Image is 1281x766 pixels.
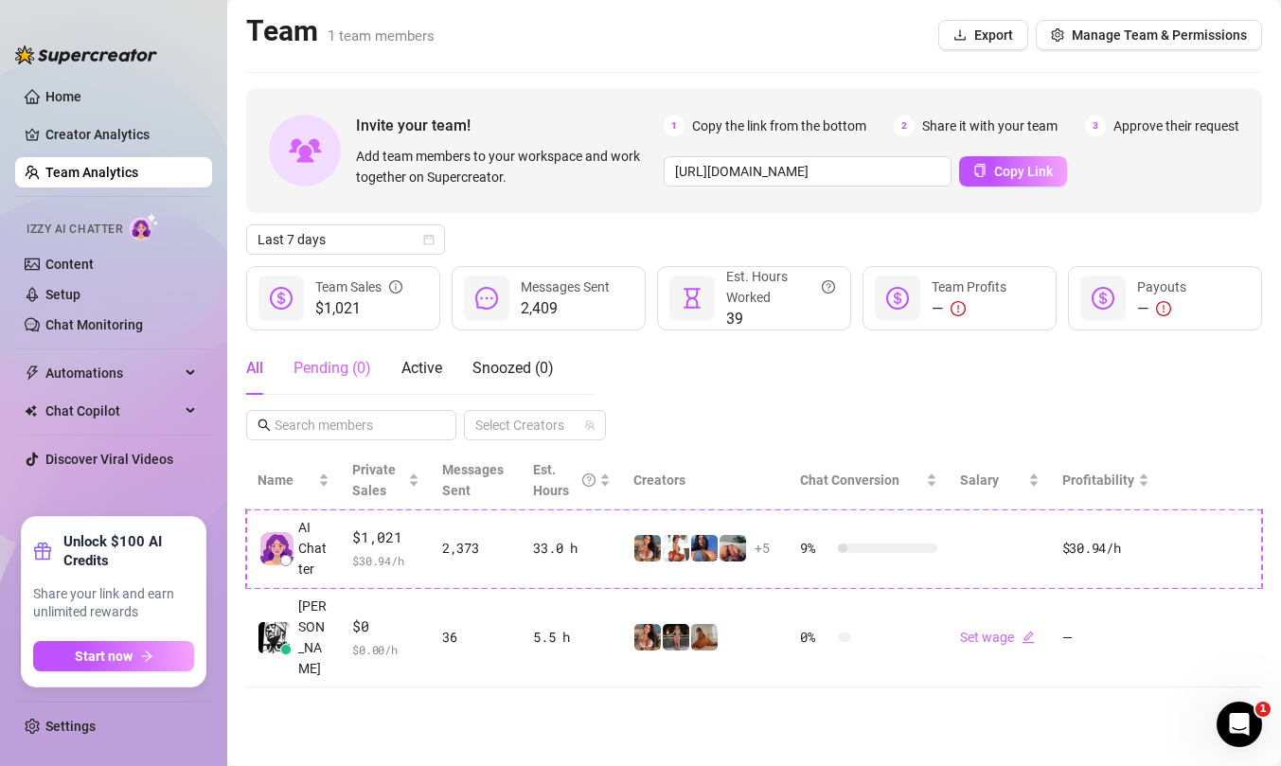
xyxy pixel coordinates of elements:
[27,221,122,239] span: Izzy AI Chatter
[1092,287,1114,310] span: dollar-circle
[442,538,510,559] div: 2,373
[664,116,685,136] span: 1
[258,622,290,653] img: Pedro Rolle Jr.
[663,535,689,561] img: Destiny
[932,297,1006,320] div: —
[45,119,197,150] a: Creator Analytics
[886,287,909,310] span: dollar-circle
[356,146,656,187] span: Add team members to your workspace and work together on Supercreator.
[691,624,718,650] img: Official
[1022,631,1035,644] span: edit
[352,551,419,570] span: $ 30.94 /h
[258,419,271,432] span: search
[352,640,419,659] span: $ 0.00 /h
[328,27,435,45] span: 1 team members
[521,279,610,294] span: Messages Sent
[140,650,153,663] span: arrow-right
[315,276,402,297] div: Team Sales
[634,535,661,561] img: August
[352,462,396,498] span: Private Sales
[1137,297,1186,320] div: —
[1137,279,1186,294] span: Payouts
[691,535,718,561] img: ayishadiaz
[25,365,40,381] span: thunderbolt
[45,287,80,302] a: Setup
[1217,702,1262,747] iframe: Intercom live chat
[1072,27,1247,43] span: Manage Team & Permissions
[275,415,430,436] input: Search members
[45,396,180,426] span: Chat Copilot
[33,585,194,622] span: Share your link and earn unlimited rewards
[33,542,52,561] span: gift
[726,308,835,330] span: 39
[258,225,434,254] span: Last 7 days
[298,596,329,679] span: [PERSON_NAME]
[1062,472,1134,488] span: Profitability
[959,156,1067,187] button: Copy Link
[1156,301,1171,316] span: exclamation-circle
[45,317,143,332] a: Chat Monitoring
[45,165,138,180] a: Team Analytics
[994,164,1053,179] span: Copy Link
[315,297,402,320] span: $1,021
[663,624,689,650] img: Claudia
[75,649,133,664] span: Start now
[258,470,314,490] span: Name
[800,538,830,559] span: 9 %
[1255,702,1271,717] span: 1
[45,358,180,388] span: Automations
[25,404,37,418] img: Chat Copilot
[246,13,435,49] h2: Team
[755,538,770,559] span: + 5
[442,627,510,648] div: 36
[130,213,159,240] img: AI Chatter
[45,452,173,467] a: Discover Viral Videos
[951,301,966,316] span: exclamation-circle
[960,472,999,488] span: Salary
[720,535,746,561] img: Nat
[352,615,419,638] span: $0
[260,532,294,565] img: izzy-ai-chatter-avatar-DDCN_rTZ.svg
[1062,538,1149,559] div: $30.94 /h
[472,359,554,377] span: Snoozed ( 0 )
[800,472,899,488] span: Chat Conversion
[423,234,435,245] span: calendar
[356,114,664,137] span: Invite your team!
[533,538,611,559] div: 33.0 h
[533,627,611,648] div: 5.5 h
[622,452,789,509] th: Creators
[922,116,1058,136] span: Share it with your team
[938,20,1028,50] button: Export
[246,357,263,380] div: All
[45,719,96,734] a: Settings
[822,266,835,308] span: question-circle
[1085,116,1106,136] span: 3
[1036,20,1262,50] button: Manage Team & Permissions
[974,27,1013,43] span: Export
[692,116,866,136] span: Copy the link from the bottom
[973,164,987,177] span: copy
[298,517,329,579] span: AI Chatter
[475,287,498,310] span: message
[33,641,194,671] button: Start nowarrow-right
[800,627,830,648] span: 0 %
[894,116,915,136] span: 2
[533,459,596,501] div: Est. Hours
[726,266,835,308] div: Est. Hours Worked
[442,462,504,498] span: Messages Sent
[389,276,402,297] span: info-circle
[352,526,419,549] span: $1,021
[953,28,967,42] span: download
[401,359,442,377] span: Active
[634,624,661,650] img: August
[521,297,610,320] span: 2,409
[1051,28,1064,42] span: setting
[584,419,596,431] span: team
[246,452,341,509] th: Name
[960,630,1035,645] a: Set wageedit
[582,459,596,501] span: question-circle
[45,89,81,104] a: Home
[294,357,371,380] div: Pending ( 0 )
[63,532,194,570] strong: Unlock $100 AI Credits
[15,45,157,64] img: logo-BBDzfeDw.svg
